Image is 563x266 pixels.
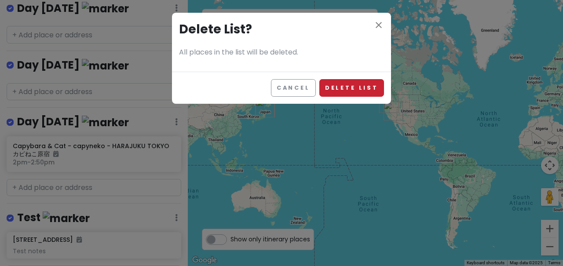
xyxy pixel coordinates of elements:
[179,47,384,58] p: All places in the list will be deleted.
[319,79,384,96] button: Delete List
[179,20,384,40] h3: Delete List?
[271,79,316,96] button: Cancel
[373,20,384,30] i: close
[373,20,384,32] button: close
